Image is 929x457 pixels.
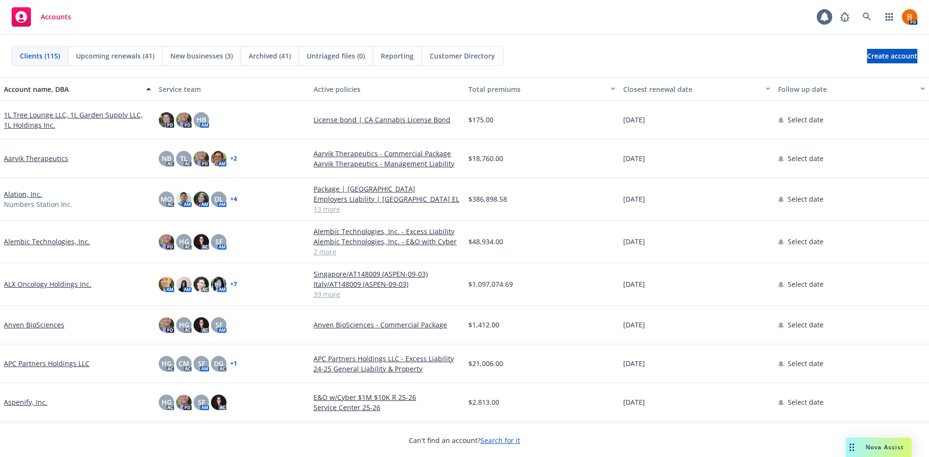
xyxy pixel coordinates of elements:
[4,199,73,209] span: Numbers Station Inc.
[788,320,824,330] span: Select date
[623,358,645,369] span: [DATE]
[211,395,226,410] img: photo
[623,236,645,247] span: [DATE]
[623,84,760,94] div: Closest renewal date
[176,192,192,207] img: photo
[159,234,174,250] img: photo
[194,234,209,250] img: photo
[480,436,520,445] a: Search for it
[314,269,461,279] a: Singapore/AT148009 (ASPEN-09-03)
[788,279,824,289] span: Select date
[623,153,645,163] span: [DATE]
[198,358,205,369] span: SF
[623,115,645,125] span: [DATE]
[215,320,223,330] span: SF
[314,247,461,257] a: 2 more
[468,320,499,330] span: $1,412.00
[194,317,209,333] img: photo
[4,279,91,289] a: ALX Oncology Holdings Inc.
[249,51,291,61] span: Archived (41)
[230,196,237,202] a: + 4
[214,358,224,369] span: DG
[623,279,645,289] span: [DATE]
[619,77,774,101] button: Closest renewal date
[846,438,858,457] div: Drag to move
[230,156,237,162] a: + 2
[788,115,824,125] span: Select date
[194,277,209,292] img: photo
[835,7,854,27] a: Report a Bug
[194,151,209,166] img: photo
[76,51,154,61] span: Upcoming renewals (41)
[4,358,90,369] a: APC Partners Holdings LLC
[867,49,917,63] a: Create account
[846,438,912,457] button: Nova Assist
[468,397,499,407] span: $2,813.00
[468,358,503,369] span: $21,006.00
[159,112,174,128] img: photo
[314,402,461,413] a: Service Center 25-26
[4,236,90,247] a: Alembic Technologies, Inc.
[902,9,917,25] img: photo
[314,364,461,374] a: 24-25 General Liability & Property
[4,189,42,199] a: Alation, Inc.
[430,51,495,61] span: Customer Directory
[211,277,226,292] img: photo
[4,153,68,163] a: Aarvik Therapeutics
[381,51,414,61] span: Reporting
[198,397,205,407] span: SF
[623,320,645,330] span: [DATE]
[314,148,461,159] a: Aarvik Therapeutics - Commercial Package
[468,153,503,163] span: $18,760.00
[314,84,461,94] div: Active policies
[468,84,605,94] div: Total premiums
[314,184,461,194] a: Package | [GEOGRAPHIC_DATA]
[176,112,192,128] img: photo
[867,47,917,65] span: Create account
[314,320,461,330] a: Anven BioSciences - Commercial Package
[788,358,824,369] span: Select date
[230,361,237,367] a: + 1
[155,77,310,101] button: Service team
[468,115,494,125] span: $175.00
[314,194,461,204] a: Employers Liability | [GEOGRAPHIC_DATA] EL
[162,358,172,369] span: HG
[623,194,645,204] span: [DATE]
[314,236,461,247] a: Alembic Technologies, Inc. - E&O with Cyber
[314,354,461,364] a: APC Partners Holdings LLC - Excess Liability
[161,194,172,204] span: MQ
[880,7,899,27] a: Switch app
[857,7,877,27] a: Search
[314,159,461,169] a: Aarvik Therapeutics - Management Liability
[215,236,223,247] span: SF
[314,226,461,236] a: Alembic Technologies, Inc. - Excess Liability
[314,392,461,402] a: E&O w/Cyber $1M $10K R 25-26
[8,3,75,30] a: Accounts
[170,51,233,61] span: New businesses (3)
[179,320,189,330] span: HG
[310,77,464,101] button: Active policies
[159,277,174,292] img: photo
[179,358,189,369] span: CM
[194,192,209,207] img: photo
[41,13,71,21] span: Accounts
[866,443,904,451] span: Nova Assist
[162,153,171,163] span: NB
[788,236,824,247] span: Select date
[176,395,192,410] img: photo
[774,77,929,101] button: Follow up date
[159,317,174,333] img: photo
[4,397,47,407] a: Aspenify, Inc.
[778,84,914,94] div: Follow up date
[180,153,188,163] span: TL
[464,77,619,101] button: Total premiums
[314,289,461,299] a: 39 more
[314,115,461,125] a: License bond | CA Cannabis License Bond
[788,153,824,163] span: Select date
[409,435,520,445] span: Can't find an account?
[4,84,140,94] div: Account name, DBA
